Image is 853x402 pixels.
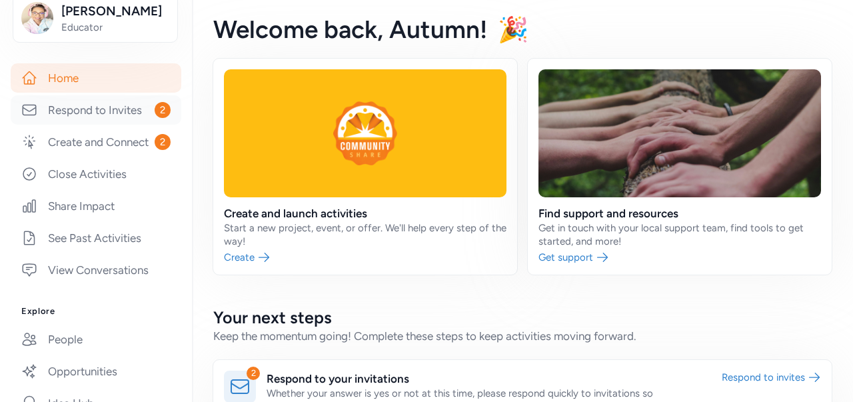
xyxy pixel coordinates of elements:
[11,191,181,221] a: Share Impact
[11,127,181,157] a: Create and Connect2
[11,223,181,253] a: See Past Activities
[21,306,171,317] h3: Explore
[498,15,528,44] span: 🎉
[213,15,487,44] span: Welcome back , Autumn!
[213,328,832,344] div: Keep the momentum going! Complete these steps to keep activities moving forward.
[155,102,171,118] span: 2
[11,325,181,354] a: People
[11,357,181,386] a: Opportunities
[213,307,832,328] h2: Your next steps
[11,95,181,125] a: Respond to Invites2
[155,134,171,150] span: 2
[61,21,169,34] span: Educator
[61,2,169,21] span: [PERSON_NAME]
[247,367,260,380] div: 2
[11,255,181,285] a: View Conversations
[11,159,181,189] a: Close Activities
[11,63,181,93] a: Home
